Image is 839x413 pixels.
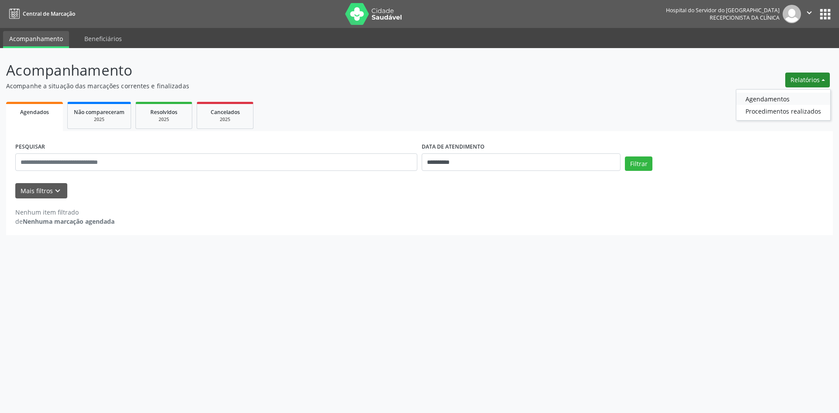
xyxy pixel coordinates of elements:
p: Acompanhamento [6,59,585,81]
a: Central de Marcação [6,7,75,21]
div: Nenhum item filtrado [15,208,114,217]
i: keyboard_arrow_down [53,186,62,196]
span: Recepcionista da clínica [710,14,780,21]
span: Cancelados [211,108,240,116]
div: 2025 [74,116,125,123]
button:  [801,5,818,23]
span: Central de Marcação [23,10,75,17]
i:  [804,8,814,17]
span: Resolvidos [150,108,177,116]
label: DATA DE ATENDIMENTO [422,140,485,154]
a: Agendamentos [736,93,830,105]
span: Não compareceram [74,108,125,116]
div: 2025 [203,116,247,123]
a: Beneficiários [78,31,128,46]
a: Procedimentos realizados [736,105,830,117]
span: Agendados [20,108,49,116]
img: img [783,5,801,23]
ul: Relatórios [736,89,831,121]
button: apps [818,7,833,22]
p: Acompanhe a situação das marcações correntes e finalizadas [6,81,585,90]
a: Acompanhamento [3,31,69,48]
button: Relatórios [785,73,830,87]
strong: Nenhuma marcação agendada [23,217,114,226]
div: de [15,217,114,226]
div: Hospital do Servidor do [GEOGRAPHIC_DATA] [666,7,780,14]
button: Mais filtroskeyboard_arrow_down [15,183,67,198]
div: 2025 [142,116,186,123]
label: PESQUISAR [15,140,45,154]
button: Filtrar [625,156,652,171]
